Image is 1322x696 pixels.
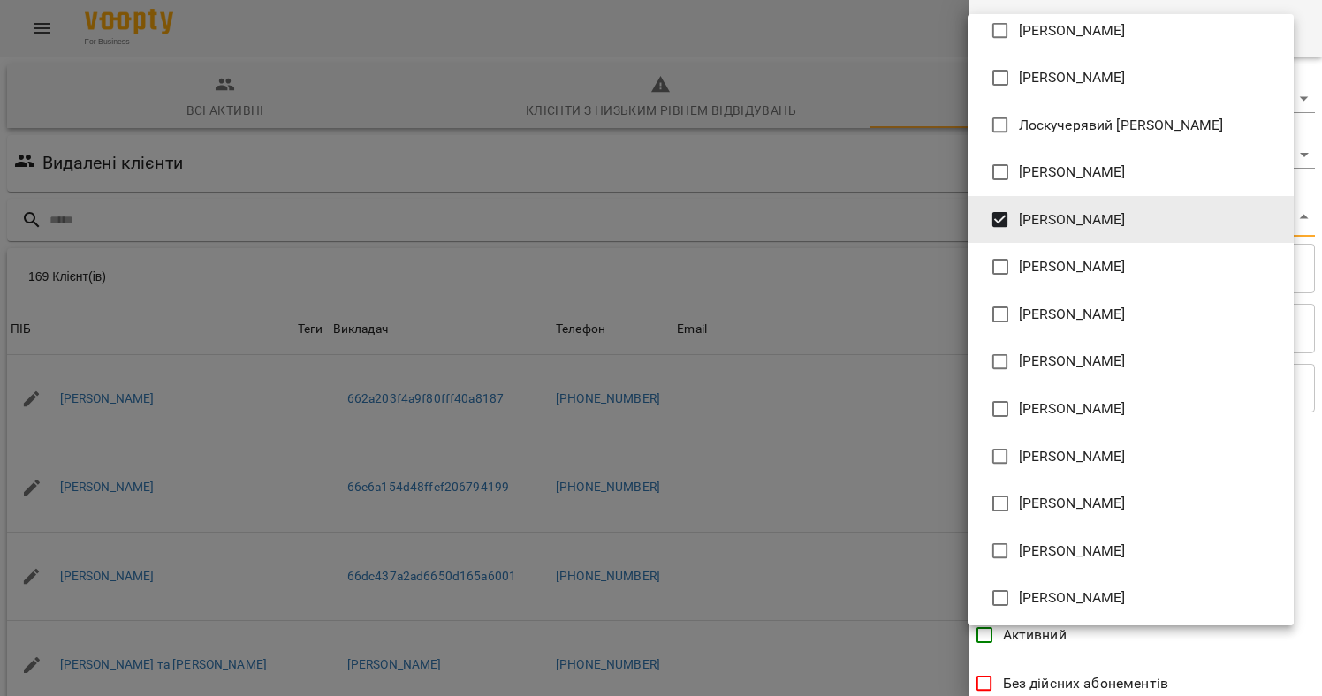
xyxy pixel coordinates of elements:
span: [PERSON_NAME] [1019,256,1126,277]
span: [PERSON_NAME] [1019,209,1126,231]
span: [PERSON_NAME] [1019,67,1126,88]
span: [PERSON_NAME] [1019,541,1126,562]
span: Лоскучерявий [PERSON_NAME] [1019,115,1224,136]
span: [PERSON_NAME] [1019,446,1126,467]
span: [PERSON_NAME] [1019,351,1126,372]
span: [PERSON_NAME] [1019,20,1126,42]
span: [PERSON_NAME] [1019,587,1126,609]
span: [PERSON_NAME] [1019,304,1126,325]
span: [PERSON_NAME] [1019,493,1126,514]
span: [PERSON_NAME] [1019,398,1126,420]
span: [PERSON_NAME] [1019,162,1126,183]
